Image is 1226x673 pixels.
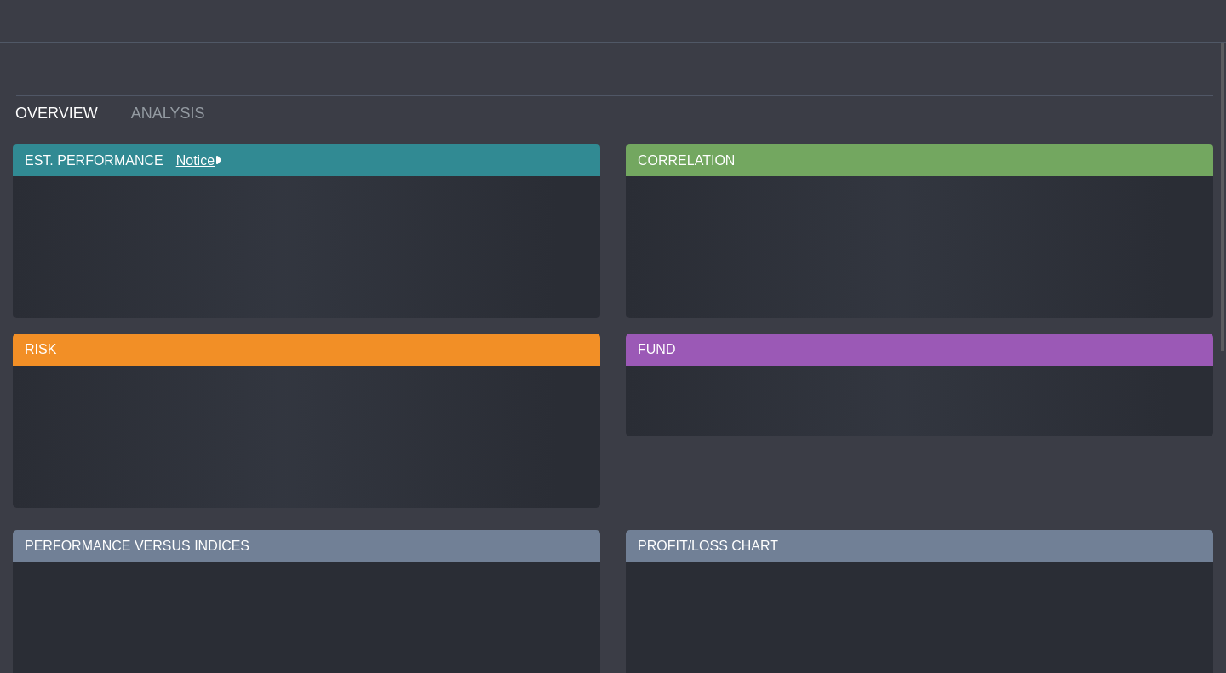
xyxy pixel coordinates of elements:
[163,151,221,170] div: Notice
[13,144,600,176] div: EST. PERFORMANCE
[13,334,600,366] div: RISK
[163,153,215,168] a: Notice
[626,530,1213,562] div: PROFIT/LOSS CHART
[3,96,118,130] a: OVERVIEW
[118,96,226,130] a: ANALYSIS
[626,144,1213,176] div: CORRELATION
[626,334,1213,366] div: FUND
[13,530,600,562] div: PERFORMANCE VERSUS INDICES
